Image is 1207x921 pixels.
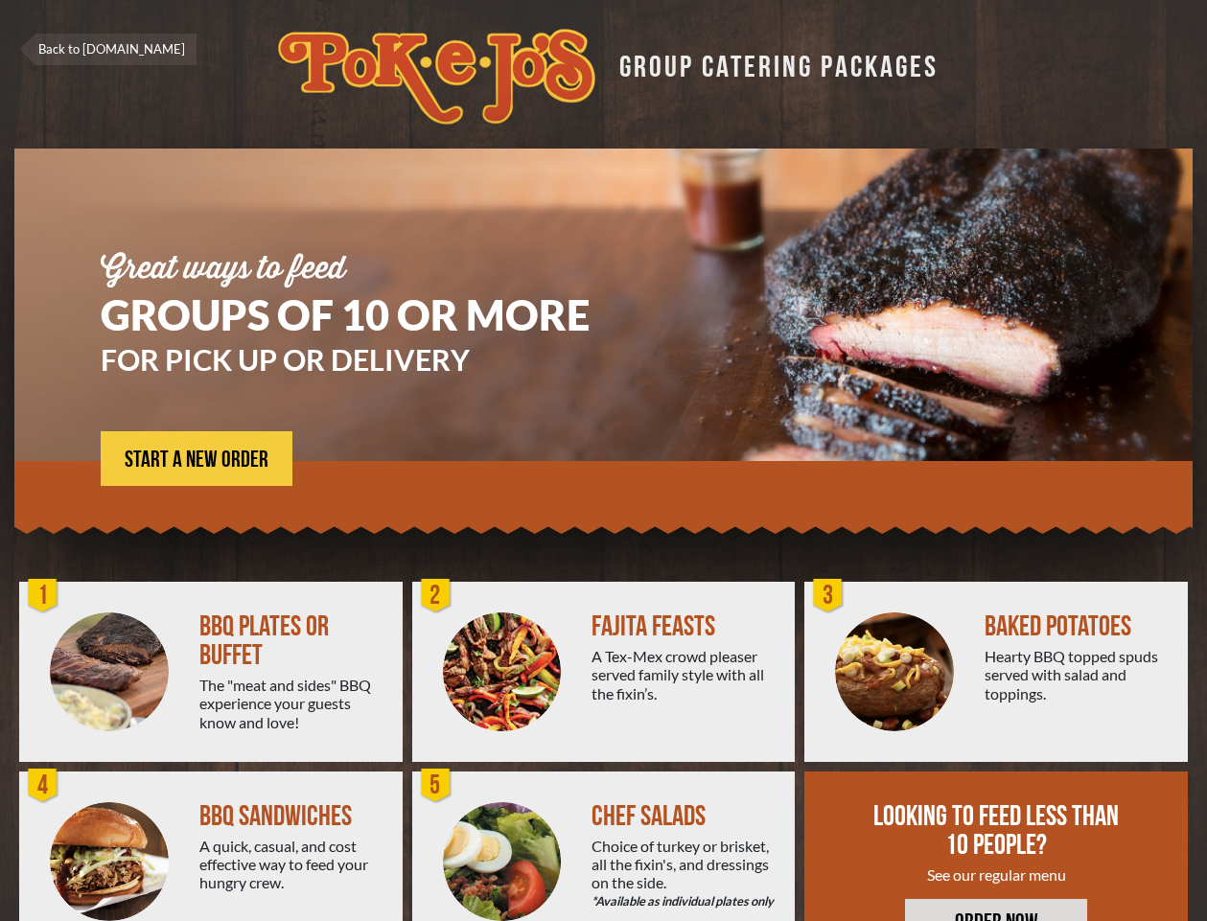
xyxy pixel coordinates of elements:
div: 4 [24,767,62,805]
div: LOOKING TO FEED LESS THAN 10 PEOPLE? [862,802,1131,860]
div: BAKED POTATOES [985,612,1172,641]
span: START A NEW ORDER [125,449,268,472]
div: 2 [417,577,455,615]
div: See our regular menu [862,865,1131,884]
em: *Available as individual plates only [592,892,779,910]
a: START A NEW ORDER [101,431,292,486]
div: FAJITA FEASTS [592,612,779,641]
div: GROUP CATERING PACKAGES [605,44,939,81]
div: Great ways to feed [101,254,623,285]
div: A quick, casual, and cost effective way to feed your hungry crew. [199,837,387,892]
img: PEJ-Fajitas.png [443,612,562,731]
div: The "meat and sides" BBQ experience your guests know and love! [199,676,387,731]
a: Back to [DOMAIN_NAME] [19,34,197,65]
div: 5 [417,767,455,805]
img: PEJ-BBQ-Buffet.png [50,612,169,731]
div: 1 [24,577,62,615]
img: PEJ-Baked-Potato.png [835,612,954,731]
div: Choice of turkey or brisket, all the fixin's, and dressings on the side. [592,837,779,910]
div: BBQ SANDWICHES [199,802,387,831]
img: PEJ-BBQ-Sandwich.png [50,802,169,921]
img: logo.svg [278,29,595,125]
div: A Tex-Mex crowd pleaser served family style with all the fixin’s. [592,647,779,702]
div: BBQ PLATES OR BUFFET [199,612,387,670]
div: CHEF SALADS [592,802,779,831]
h1: GROUPS OF 10 OR MORE [101,294,623,335]
div: 3 [809,577,847,615]
h3: FOR PICK UP OR DELIVERY [101,345,623,374]
div: Hearty BBQ topped spuds served with salad and toppings. [985,647,1172,702]
img: Salad-Circle.png [443,802,562,921]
